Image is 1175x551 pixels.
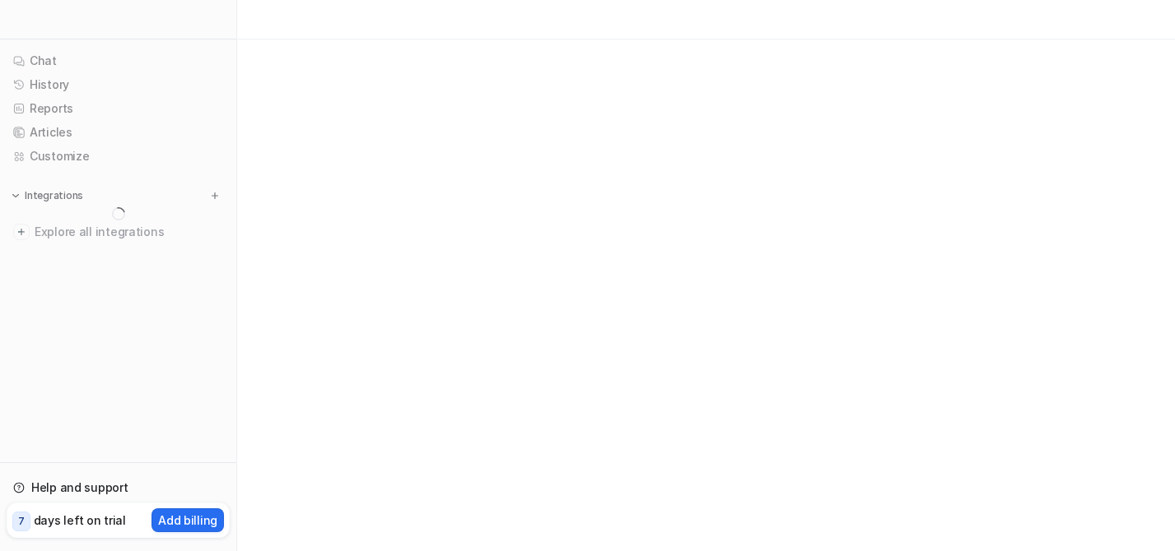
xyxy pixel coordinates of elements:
button: Add billing [152,508,224,532]
span: Explore all integrations [35,219,223,245]
p: Integrations [25,189,83,202]
a: History [7,73,230,96]
p: Add billing [158,512,217,529]
p: 7 [18,514,25,529]
a: Explore all integrations [7,220,230,243]
button: Integrations [7,188,88,204]
img: explore all integrations [13,224,30,240]
a: Chat [7,49,230,72]
img: menu_add.svg [209,190,221,201]
p: days left on trial [34,512,126,529]
a: Articles [7,121,230,144]
a: Customize [7,145,230,168]
img: expand menu [10,190,21,201]
a: Reports [7,97,230,120]
a: Help and support [7,476,230,499]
